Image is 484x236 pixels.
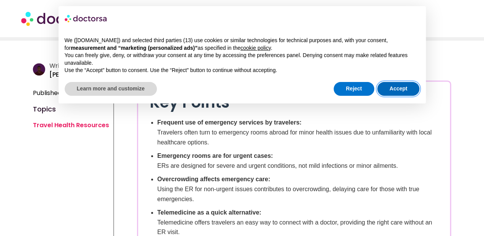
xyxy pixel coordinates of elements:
img: logo [65,12,108,25]
button: Accept [377,82,420,96]
button: Reject [334,82,374,96]
li: Travelers often turn to emergency rooms abroad for minor health issues due to unfamiliarity with ... [157,118,438,147]
p: Use the “Accept” button to consent. Use the “Reject” button to continue without accepting. [65,67,420,74]
h4: Written By [49,62,109,69]
li: ERs are designed for severe and urgent conditions, not mild infections or minor ailments. [157,151,438,170]
strong: Telemedicine as a quick alternative: [157,209,261,216]
li: Using the ER for non-urgent issues contributes to overcrowding, delaying care for those with true... [157,174,438,204]
button: Learn more and customize [65,82,157,96]
strong: measurement and “marketing (personalized ads)” [71,45,197,51]
strong: Frequent use of emergency services by travelers: [157,119,301,126]
strong: Emergency rooms are for urgent cases: [157,152,273,159]
strong: Overcrowding affects emergency care: [157,176,270,182]
p: [PERSON_NAME] [49,69,109,80]
h2: Key Points [150,93,438,111]
p: We ([DOMAIN_NAME]) and selected third parties (13) use cookies or similar technologies for techni... [65,37,420,52]
h4: Topics [33,106,109,112]
span: Published Date: [DATE] [33,88,102,98]
a: Travel Health Resources [33,121,109,129]
a: cookie policy [240,45,271,51]
p: You can freely give, deny, or withdraw your consent at any time by accessing the preferences pane... [65,52,420,67]
img: author [33,63,45,75]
